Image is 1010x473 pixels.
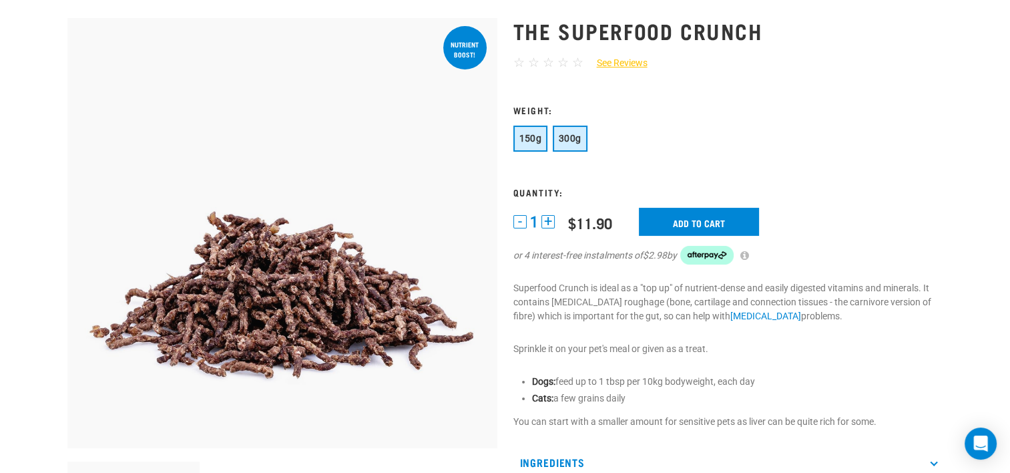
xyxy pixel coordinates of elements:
img: 1311 Superfood Crunch 01 [67,18,497,448]
a: [MEDICAL_DATA] [730,311,801,321]
h3: Weight: [513,105,943,115]
span: 1 [530,215,538,229]
span: 150g [519,133,542,144]
span: 300g [559,133,581,144]
p: You can start with a smaller amount for sensitive pets as liver can be quite rich for some. [513,415,943,429]
a: See Reviews [583,56,648,70]
img: Afterpay [680,246,734,265]
li: a few grains daily [532,391,943,406]
strong: Cats: [532,393,553,404]
button: 150g [513,126,548,152]
strong: Dogs: [532,376,555,387]
p: Sprinkle it on your pet's meal or given as a treat. [513,342,943,356]
li: feed up to 1 tbsp per 10kg bodyweight, each day [532,375,943,389]
p: Superfood Crunch is ideal as a "top up" of nutrient-dense and easily digested vitamins and minera... [513,281,943,323]
h3: Quantity: [513,187,943,197]
span: ☆ [513,55,525,70]
span: ☆ [572,55,583,70]
button: 300g [553,126,587,152]
button: + [541,215,555,228]
h1: The Superfood Crunch [513,19,943,43]
span: ☆ [557,55,569,70]
span: $2.98 [643,249,667,263]
div: $11.90 [568,214,612,231]
span: ☆ [528,55,539,70]
div: Open Intercom Messenger [965,428,997,460]
span: ☆ [543,55,554,70]
input: Add to cart [639,208,759,236]
div: or 4 interest-free instalments of by [513,246,943,265]
button: - [513,215,527,228]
